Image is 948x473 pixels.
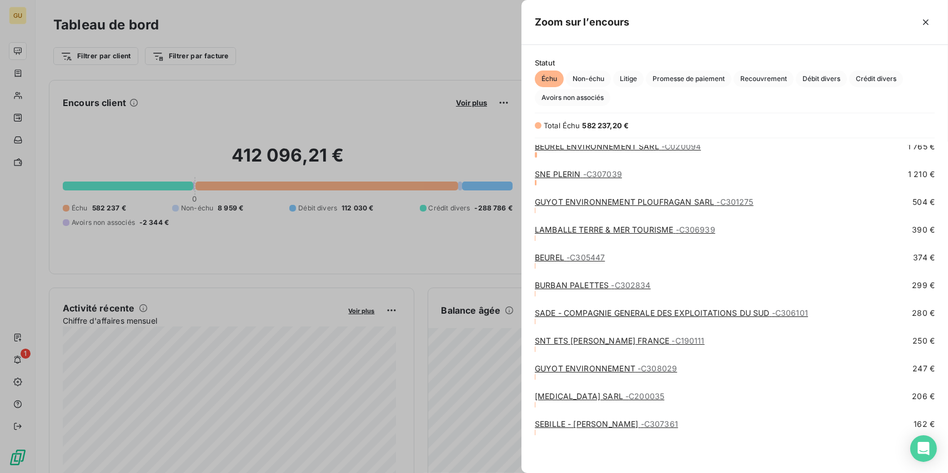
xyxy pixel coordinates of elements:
[912,335,935,346] span: 250 €
[908,169,935,180] span: 1 210 €
[535,364,677,373] a: GUYOT ENVIRONNEMENT
[912,224,935,235] span: 390 €
[611,280,650,290] span: - C302834
[734,71,794,87] button: Recouvrement
[535,253,605,262] a: BEUREL
[912,363,935,374] span: 247 €
[583,169,622,179] span: - C307039
[912,308,935,319] span: 280 €
[521,145,948,460] div: grid
[535,197,754,207] a: GUYOT ENVIRONNEMENT PLOUFRAGAN SARL
[913,252,935,263] span: 374 €
[535,58,935,67] span: Statut
[535,225,715,234] a: LAMBALLE TERRE & MER TOURISME
[912,391,935,402] span: 206 €
[566,253,605,262] span: - C305447
[671,336,704,345] span: - C190111
[910,435,937,462] div: Open Intercom Messenger
[566,71,611,87] button: Non-échu
[535,419,678,429] a: SEBILLE - [PERSON_NAME]
[535,71,564,87] button: Échu
[535,336,705,345] a: SNT ETS [PERSON_NAME] FRANCE
[676,225,715,234] span: - C306939
[625,391,664,401] span: - C200035
[544,121,580,130] span: Total Échu
[716,197,753,207] span: - C301275
[641,419,678,429] span: - C307361
[912,280,935,291] span: 299 €
[535,308,808,318] a: SADE - COMPAGNIE GENERALE DES EXPLOITATIONS DU SUD
[912,197,935,208] span: 504 €
[535,89,610,106] button: Avoirs non associés
[583,121,629,130] span: 582 237,20 €
[535,391,664,401] a: [MEDICAL_DATA] SARL
[907,141,935,152] span: 1 765 €
[535,169,622,179] a: SNE PLERIN
[849,71,903,87] button: Crédit divers
[661,142,701,151] span: - C020094
[646,71,731,87] button: Promesse de paiement
[772,308,808,318] span: - C306101
[914,419,935,430] span: 162 €
[796,71,847,87] button: Débit divers
[535,14,630,30] h5: Zoom sur l’encours
[638,364,677,373] span: - C308029
[613,71,644,87] button: Litige
[535,142,701,151] a: BEUREL ENVIRONNEMENT SARL
[535,280,651,290] a: BURBAN PALETTES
